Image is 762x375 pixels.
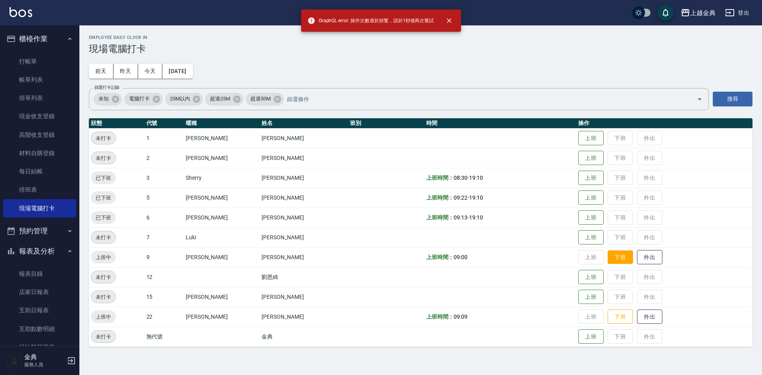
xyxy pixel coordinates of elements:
[184,128,260,148] td: [PERSON_NAME]
[426,175,454,181] b: 上班時間：
[94,93,122,106] div: 未知
[260,227,348,247] td: [PERSON_NAME]
[3,283,76,301] a: 店家日報表
[205,95,235,103] span: 超過25M
[260,267,348,287] td: 劉恩綺
[91,253,116,262] span: 上班中
[91,174,116,182] span: 已下班
[144,327,184,346] td: 無代號
[91,233,115,242] span: 未打卡
[165,93,203,106] div: 25M以內
[144,307,184,327] td: 22
[260,327,348,346] td: 金典
[246,93,284,106] div: 超過50M
[3,52,76,71] a: 打帳單
[260,148,348,168] td: [PERSON_NAME]
[454,194,468,201] span: 09:22
[184,188,260,208] td: [PERSON_NAME]
[184,148,260,168] td: [PERSON_NAME]
[260,307,348,327] td: [PERSON_NAME]
[94,85,119,90] label: 篩選打卡記錄
[3,144,76,162] a: 材料自購登錄
[144,267,184,287] td: 12
[91,194,116,202] span: 已下班
[24,361,65,368] p: 服務人員
[426,194,454,201] b: 上班時間：
[144,188,184,208] td: 5
[144,168,184,188] td: 3
[3,162,76,181] a: 每日結帳
[348,118,424,129] th: 班別
[91,154,115,162] span: 未打卡
[578,210,604,225] button: 上班
[308,17,434,25] span: GraphQL error: 操作次數過於頻繁，請於1秒後再次嘗試
[3,89,76,107] a: 掛單列表
[260,168,348,188] td: [PERSON_NAME]
[637,250,662,265] button: 外出
[6,353,22,369] img: Person
[3,199,76,217] a: 現場電腦打卡
[469,194,483,201] span: 19:10
[144,227,184,247] td: 7
[260,128,348,148] td: [PERSON_NAME]
[94,95,114,103] span: 未知
[184,227,260,247] td: Luki
[91,333,115,341] span: 未打卡
[91,134,115,142] span: 未打卡
[114,64,138,79] button: 昨天
[184,287,260,307] td: [PERSON_NAME]
[144,208,184,227] td: 6
[454,175,468,181] span: 08:30
[144,287,184,307] td: 15
[144,148,184,168] td: 2
[3,71,76,89] a: 帳單列表
[184,118,260,129] th: 暱稱
[440,12,458,29] button: close
[89,35,752,40] h2: Employee Daily Clock In
[138,64,163,79] button: 今天
[246,95,275,103] span: 超過50M
[578,131,604,146] button: 上班
[144,128,184,148] td: 1
[184,208,260,227] td: [PERSON_NAME]
[3,181,76,199] a: 排班表
[658,5,673,21] button: save
[184,307,260,327] td: [PERSON_NAME]
[578,329,604,344] button: 上班
[89,64,114,79] button: 前天
[454,254,468,260] span: 09:00
[608,310,633,324] button: 下班
[3,221,76,241] button: 預約管理
[124,93,163,106] div: 電腦打卡
[144,247,184,267] td: 9
[3,126,76,144] a: 高階收支登錄
[3,241,76,262] button: 報表及分析
[578,270,604,285] button: 上班
[424,208,576,227] td: -
[184,247,260,267] td: [PERSON_NAME]
[424,168,576,188] td: -
[693,93,706,106] button: Open
[713,92,752,106] button: 搜尋
[3,29,76,49] button: 櫃檯作業
[91,293,115,301] span: 未打卡
[184,168,260,188] td: Sherry
[3,265,76,283] a: 報表目錄
[162,64,192,79] button: [DATE]
[91,313,116,321] span: 上班中
[454,214,468,221] span: 09:13
[89,118,144,129] th: 狀態
[578,190,604,205] button: 上班
[89,43,752,54] h3: 現場電腦打卡
[578,171,604,185] button: 上班
[576,118,752,129] th: 操作
[91,273,115,281] span: 未打卡
[426,313,454,320] b: 上班時間：
[426,254,454,260] b: 上班時間：
[260,208,348,227] td: [PERSON_NAME]
[260,247,348,267] td: [PERSON_NAME]
[722,6,752,20] button: 登出
[677,5,719,21] button: 上越金典
[424,188,576,208] td: -
[10,7,32,17] img: Logo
